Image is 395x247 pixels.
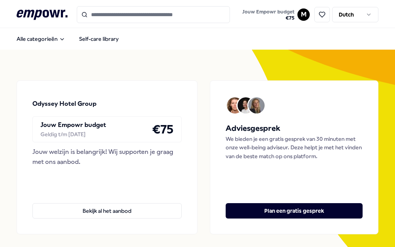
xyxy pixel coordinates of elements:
h5: Adviesgesprek [226,122,363,135]
button: Alle categorieën [10,31,71,47]
button: Bekijk al het aanbod [32,203,182,219]
p: Jouw Empowr budget [41,120,106,130]
a: Jouw Empowr budget€75 [239,7,297,23]
span: € 75 [242,15,294,21]
input: Search for products, categories or subcategories [77,6,230,23]
button: M [297,8,310,21]
p: Odyssey Hotel Group [32,99,96,109]
p: We bieden je een gratis gesprek van 30 minuten met onze well-being adviseur. Deze helpt je met he... [226,135,363,160]
button: Jouw Empowr budget€75 [241,7,296,23]
h4: € 75 [152,120,174,139]
span: Jouw Empowr budget [242,9,294,15]
img: Avatar [248,97,265,113]
a: Bekijk al het aanbod [32,191,182,219]
img: Avatar [238,97,254,113]
div: Geldig t/m [DATE] [41,130,106,139]
button: Plan een gratis gesprek [226,203,363,219]
img: Avatar [227,97,243,113]
nav: Main [10,31,125,47]
div: Jouw welzijn is belangrijk! Wij supporten je graag met ons aanbod. [32,147,182,167]
a: Self-care library [73,31,125,47]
